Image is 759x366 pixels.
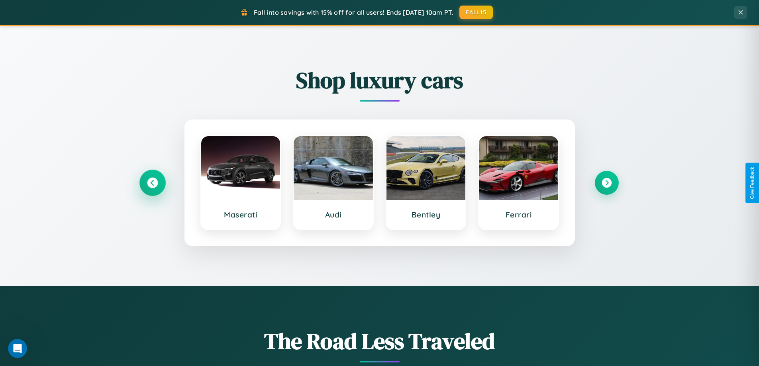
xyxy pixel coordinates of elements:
[302,210,365,219] h3: Audi
[459,6,493,19] button: FALL15
[394,210,458,219] h3: Bentley
[141,65,619,96] h2: Shop luxury cars
[8,339,27,358] iframe: Intercom live chat
[749,167,755,199] div: Give Feedback
[141,326,619,356] h1: The Road Less Traveled
[487,210,550,219] h3: Ferrari
[254,8,453,16] span: Fall into savings with 15% off for all users! Ends [DATE] 10am PT.
[209,210,273,219] h3: Maserati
